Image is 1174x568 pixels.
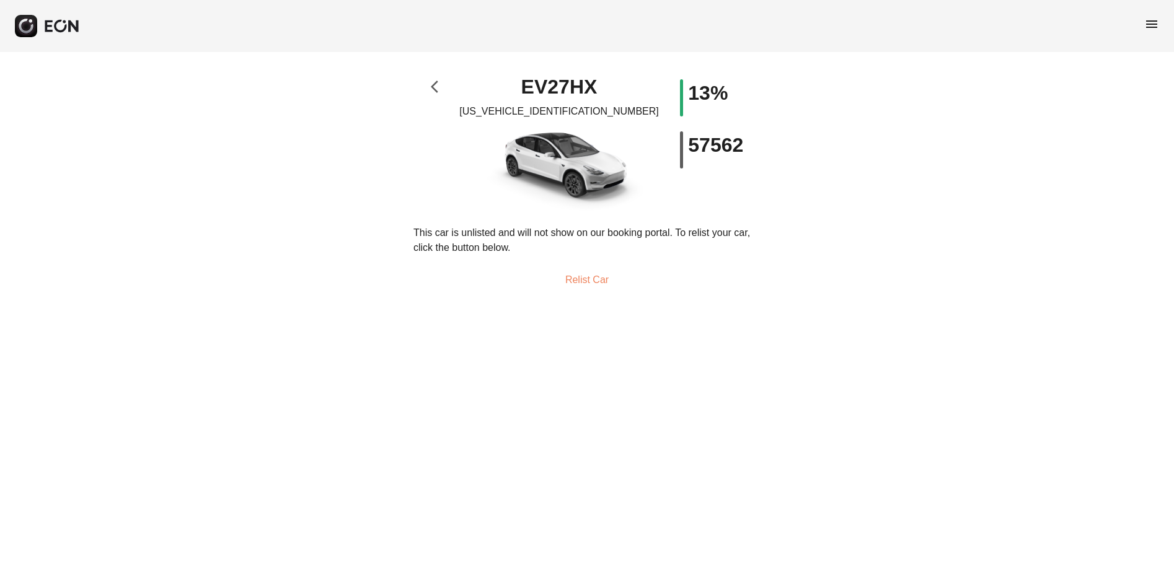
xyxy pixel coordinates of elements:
[413,225,761,255] p: This car is unlisted and will not show on our booking portal. To relist your car, click the butto...
[472,124,646,211] img: car
[431,79,446,94] span: arrow_back_ios
[550,265,624,295] button: Relist Car
[459,104,659,119] p: [US_VEHICLE_IDENTIFICATION_NUMBER]
[521,79,598,94] h1: EV27HX
[688,85,728,100] h1: 13%
[1144,17,1159,32] span: menu
[688,138,743,152] h1: 57562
